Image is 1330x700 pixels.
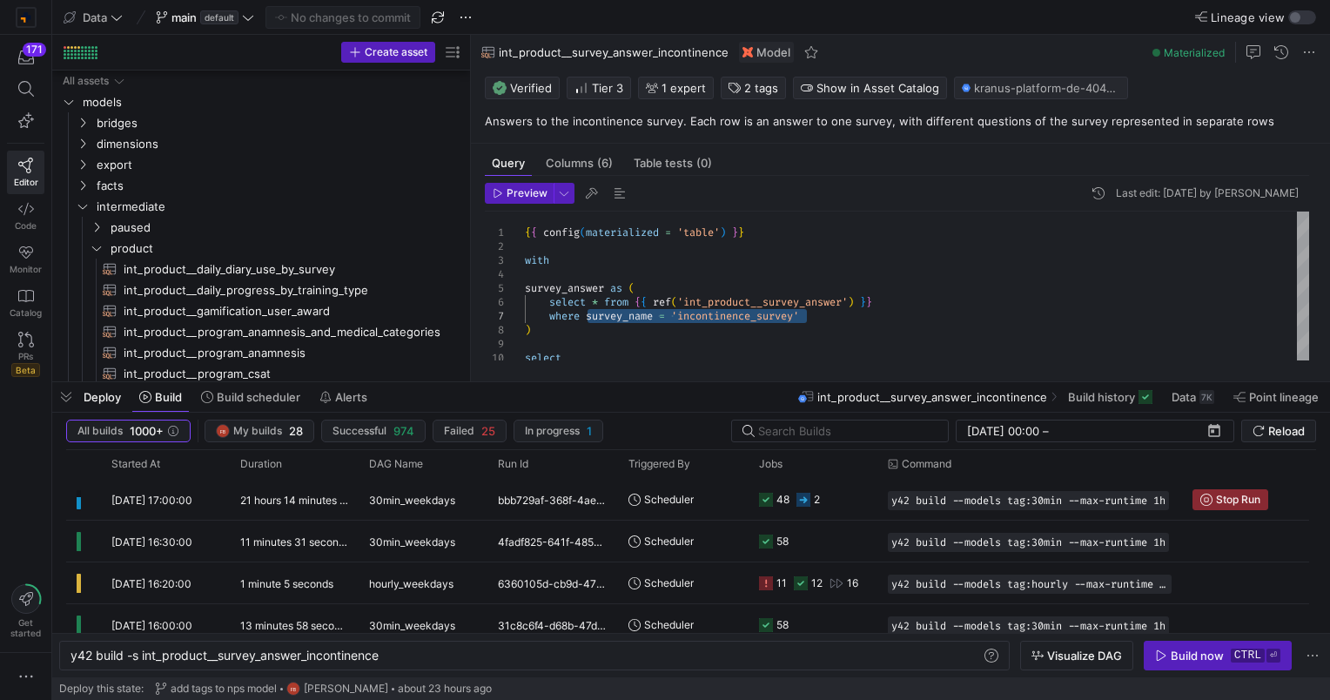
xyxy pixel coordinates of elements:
[369,522,455,562] span: 30min_weekdays
[124,322,443,342] span: int_product__program_anamnesis_and_medical_categories​​​​​​​​​​
[493,81,507,95] img: Verified
[644,562,694,603] span: Scheduler
[1192,489,1268,510] button: Stop Run
[628,458,690,470] span: Triggered By
[677,225,720,239] span: 'table'
[200,10,238,24] span: default
[216,424,230,438] div: FB
[967,424,1039,438] input: Start datetime
[10,264,42,274] span: Monitor
[71,648,365,663] span: y42 build -s int_product__survey_answer_incontinen
[151,6,259,29] button: maindefault
[7,42,44,73] button: 171
[7,151,44,194] a: Editor
[59,154,463,175] div: Press SPACE to select this row.
[312,382,375,412] button: Alerts
[217,390,300,404] span: Build scheduler
[665,225,671,239] span: =
[1199,390,1214,404] div: 7K
[155,390,182,404] span: Build
[59,112,463,133] div: Press SPACE to select this row.
[549,309,580,323] span: where
[1047,649,1122,663] span: Visualize DAG
[1211,10,1285,24] span: Lineage view
[485,77,560,99] button: VerifiedVerified
[638,77,714,99] button: 1 expert
[485,337,504,351] div: 9
[124,364,443,384] span: int_product__program_csat​​​​​​​​​​
[59,217,463,238] div: Press SPACE to select this row.
[525,351,561,365] span: select
[641,295,647,309] span: {
[66,420,191,442] button: All builds1000+
[525,225,531,239] span: {
[77,425,123,437] span: All builds
[485,239,504,253] div: 2
[171,10,197,24] span: main
[814,479,820,520] div: 2
[671,309,799,323] span: 'incontinence_survey'
[97,134,460,154] span: dimensions
[481,424,495,438] span: 25
[677,295,848,309] span: 'int_product__survey_answer'
[1172,390,1196,404] span: Data
[23,43,46,57] div: 171
[59,133,463,154] div: Press SPACE to select this row.
[860,295,866,309] span: }
[732,225,738,239] span: }
[59,363,463,384] a: int_product__program_csat​​​​​​​​​​
[514,420,603,442] button: In progress1
[289,424,303,438] span: 28
[369,480,455,521] span: 30min_weekdays
[485,309,504,323] div: 7
[891,620,1165,632] span: y42 build --models tag:30min --max-runtime 1h
[111,218,460,238] span: paused
[525,323,531,337] span: )
[811,562,823,603] div: 12
[610,281,622,295] span: as
[83,10,107,24] span: Data
[1249,390,1319,404] span: Point lineage
[7,325,44,384] a: PRsBeta
[759,458,783,470] span: Jobs
[662,81,706,95] span: 1 expert
[7,281,44,325] a: Catalog
[83,92,460,112] span: models
[597,158,613,169] span: (6)
[1231,649,1265,663] kbd: ctrl
[492,158,525,169] span: Query
[111,239,460,259] span: product
[7,238,44,281] a: Monitor
[499,45,729,59] span: int_product__survey_answer_incontinence
[696,158,712,169] span: (0)
[111,494,192,507] span: [DATE] 17:00:00
[546,158,613,169] span: Columns
[485,281,504,295] div: 5
[7,3,44,32] a: https://storage.googleapis.com/y42-prod-data-exchange/images/RPxujLVyfKs3dYbCaMXym8FJVsr3YB0cxJXX...
[485,253,504,267] div: 3
[14,177,38,187] span: Editor
[59,321,463,342] div: Press SPACE to select this row.
[635,295,641,309] span: {
[744,81,778,95] span: 2 tags
[671,295,677,309] span: (
[17,9,35,26] img: https://storage.googleapis.com/y42-prod-data-exchange/images/RPxujLVyfKs3dYbCaMXym8FJVsr3YB0cxJXX...
[653,295,671,309] span: ref
[1226,382,1327,412] button: Point lineage
[97,197,460,217] span: intermediate
[131,382,190,412] button: Build
[124,343,443,363] span: int_product__program_anamnesis​​​​​​​​​​
[124,301,443,321] span: int_product__gamification_user_award​​​​​​​​​​
[335,390,367,404] span: Alerts
[111,577,191,590] span: [DATE] 16:20:00
[59,300,463,321] a: int_product__gamification_user_award​​​​​​​​​​
[487,604,618,645] div: 31c8c6f4-d68b-47d3-892f-1b50b5d2321e
[604,295,628,309] span: from
[1241,420,1316,442] button: Reload
[59,363,463,384] div: Press SPACE to select this row.
[659,309,665,323] span: =
[59,300,463,321] div: Press SPACE to select this row.
[487,479,618,520] div: bbb729af-368f-4ae0-ad97-f13746154d29
[398,683,492,695] span: about 23 hours ago
[59,175,463,196] div: Press SPACE to select this row.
